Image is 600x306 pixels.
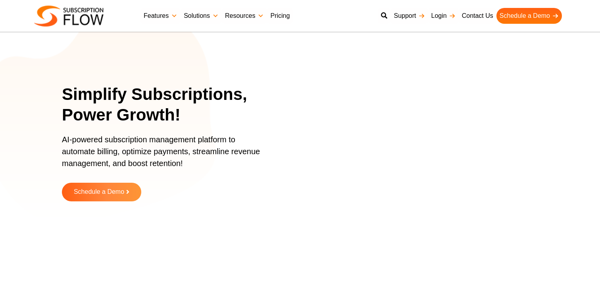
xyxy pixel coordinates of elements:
[267,8,293,24] a: Pricing
[62,84,278,126] h1: Simplify Subscriptions, Power Growth!
[459,8,496,24] a: Contact Us
[390,8,428,24] a: Support
[62,183,141,201] a: Schedule a Demo
[62,134,268,177] p: AI-powered subscription management platform to automate billing, optimize payments, streamline re...
[74,189,124,195] span: Schedule a Demo
[222,8,267,24] a: Resources
[181,8,222,24] a: Solutions
[34,6,104,27] img: Subscriptionflow
[140,8,181,24] a: Features
[496,8,562,24] a: Schedule a Demo
[428,8,459,24] a: Login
